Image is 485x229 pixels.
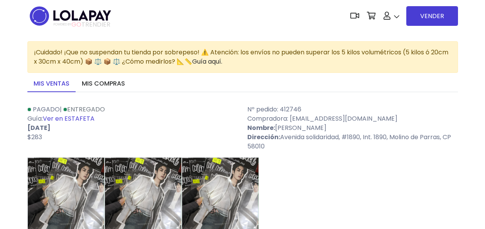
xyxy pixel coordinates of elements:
[247,123,275,132] strong: Nombre:
[33,105,60,114] span: Pagado
[34,48,448,66] span: ¡Cuidado! ¡Que no suspendan tu tienda por sobrepeso! ⚠️ Atención: los envíos no pueden superar lo...
[76,76,131,92] a: Mis compras
[247,133,280,141] strong: Dirección:
[54,22,71,27] span: POWERED BY
[27,76,76,92] a: Mis ventas
[71,20,81,29] span: GO
[247,114,458,123] p: Compradora: [EMAIL_ADDRESS][DOMAIN_NAME]
[247,123,458,133] p: [PERSON_NAME]
[27,133,42,141] span: $283
[27,123,238,133] p: [DATE]
[247,105,458,114] p: Nº pedido: 412746
[23,105,243,151] div: | Guía:
[63,105,105,114] a: Entregado
[192,57,222,66] a: Guía aquí.
[43,114,95,123] a: Ver en ESTAFETA
[54,21,110,28] span: TRENDIER
[406,6,458,26] a: VENDER
[247,133,458,151] p: Avenida solidaridad, #1890, Int. 1890, Molino de Parras, CP 58010
[27,4,113,28] img: logo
